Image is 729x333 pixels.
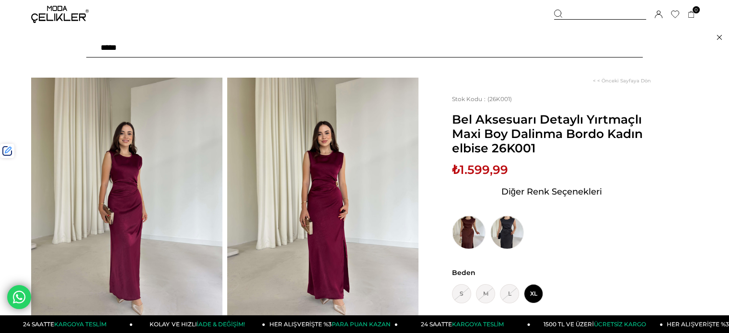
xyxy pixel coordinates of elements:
span: L [500,284,519,303]
img: Bel Aksesuarı Detaylı Yırtmaçlı Maxi Boy Dalinma Siyah Kadın elbise 26K001 [490,216,524,249]
a: 24 SAATTEKARGOYA TESLİM [0,315,133,333]
span: Stok Kodu [452,95,487,103]
img: Dalinma elbise 26K001 [227,78,418,333]
span: XL [524,284,543,303]
a: 24 SAATTEKARGOYA TESLİM [398,315,531,333]
span: KARGOYA TESLİM [54,321,106,328]
span: KARGOYA TESLİM [452,321,504,328]
a: KOLAY VE HIZLIİADE & DEĞİŞİM! [133,315,266,333]
img: Dalinma elbise 26K001 [31,78,222,333]
span: Beden [452,268,651,277]
a: < < Önceki Sayfaya Dön [593,78,651,84]
img: Bel Aksesuarı Detaylı Yırtmaçlı Maxi Boy Dalinma Kahve Kadın elbise 26K001 [452,216,486,249]
a: 1500 TL VE ÜZERİÜCRETSİZ KARGO [531,315,663,333]
img: logo [31,6,89,23]
span: (26K001) [452,95,512,103]
span: PARA PUAN KAZAN [332,321,391,328]
span: S [452,284,471,303]
a: 0 [688,11,695,18]
span: İADE & DEĞİŞİM! [197,321,244,328]
a: HER ALIŞVERİŞTE %3PARA PUAN KAZAN [266,315,398,333]
span: ÜCRETSİZ KARGO [594,321,646,328]
span: Diğer Renk Seçenekleri [501,184,602,199]
span: ₺1.599,99 [452,162,508,177]
span: Bel Aksesuarı Detaylı Yırtmaçlı Maxi Boy Dalinma Bordo Kadın elbise 26K001 [452,112,651,155]
span: 0 [693,6,700,13]
span: M [476,284,495,303]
